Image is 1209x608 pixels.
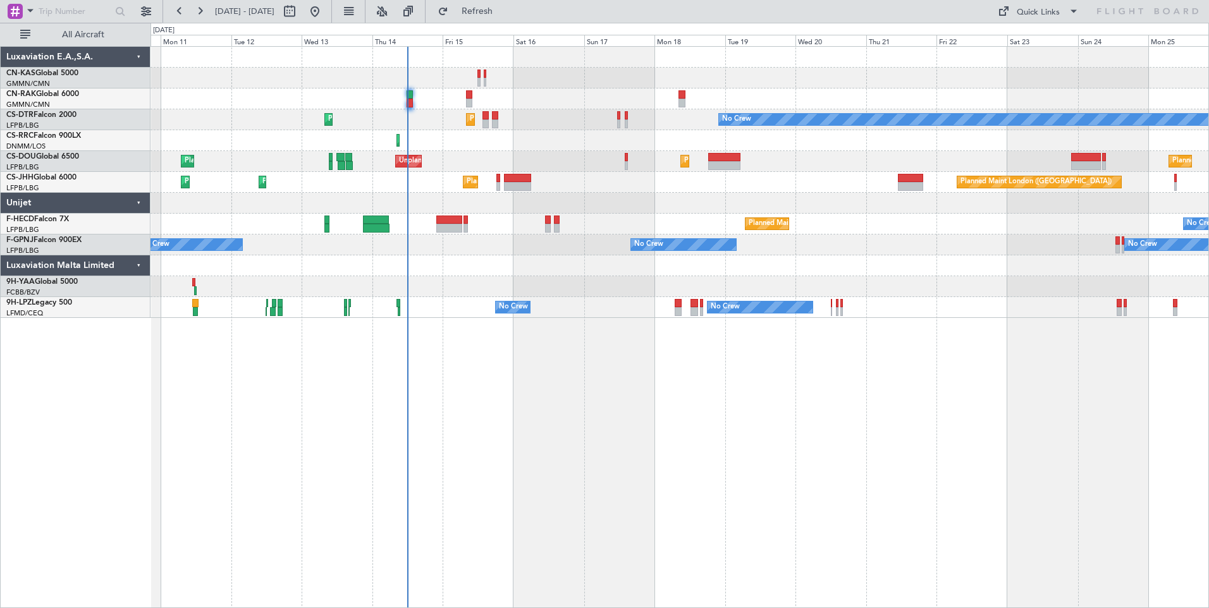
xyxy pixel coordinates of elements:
a: CS-JHHGlobal 6000 [6,174,77,181]
span: [DATE] - [DATE] [215,6,274,17]
input: Trip Number [39,2,111,21]
div: Planned Maint [GEOGRAPHIC_DATA] ([GEOGRAPHIC_DATA]) [749,214,948,233]
a: CN-RAKGlobal 6000 [6,90,79,98]
a: 9H-YAAGlobal 5000 [6,278,78,286]
div: Wed 13 [302,35,372,46]
a: LFMD/CEQ [6,308,43,318]
div: Quick Links [1017,6,1060,19]
div: Planned Maint Sofia [328,110,393,129]
div: Sun 24 [1078,35,1149,46]
a: CS-DTRFalcon 2000 [6,111,77,119]
div: Planned Maint [GEOGRAPHIC_DATA] ([GEOGRAPHIC_DATA]) [467,173,666,192]
span: 9H-YAA [6,278,35,286]
div: Planned Maint [GEOGRAPHIC_DATA] ([GEOGRAPHIC_DATA]) [470,110,669,129]
div: No Crew [499,298,528,317]
div: Tue 12 [231,35,302,46]
div: Tue 19 [725,35,796,46]
div: Thu 21 [866,35,937,46]
span: CS-RRC [6,132,34,140]
div: No Crew [140,235,169,254]
a: LFPB/LBG [6,183,39,193]
div: No Crew [711,298,740,317]
div: No Crew [1128,235,1157,254]
a: CN-KASGlobal 5000 [6,70,78,77]
button: Refresh [432,1,508,21]
div: Planned Maint [GEOGRAPHIC_DATA] ([GEOGRAPHIC_DATA]) [185,152,384,171]
a: F-HECDFalcon 7X [6,216,69,223]
span: CN-RAK [6,90,36,98]
button: Quick Links [991,1,1085,21]
div: [DATE] [153,25,175,36]
div: Sat 23 [1007,35,1078,46]
div: No Crew [722,110,751,129]
div: Mon 18 [654,35,725,46]
span: CS-JHH [6,174,34,181]
a: 9H-LPZLegacy 500 [6,299,72,307]
a: LFPB/LBG [6,162,39,172]
a: F-GPNJFalcon 900EX [6,236,82,244]
div: Planned Maint [GEOGRAPHIC_DATA] ([GEOGRAPHIC_DATA]) [262,173,462,192]
button: All Aircraft [14,25,137,45]
a: GMMN/CMN [6,79,50,88]
div: Planned Maint [GEOGRAPHIC_DATA] ([GEOGRAPHIC_DATA]) [684,152,883,171]
span: F-GPNJ [6,236,34,244]
div: Unplanned Maint [GEOGRAPHIC_DATA] ([GEOGRAPHIC_DATA]) [399,152,607,171]
a: GMMN/CMN [6,100,50,109]
span: Refresh [451,7,504,16]
a: CS-RRCFalcon 900LX [6,132,81,140]
a: CS-DOUGlobal 6500 [6,153,79,161]
div: No Crew [634,235,663,254]
div: Fri 22 [936,35,1007,46]
span: F-HECD [6,216,34,223]
span: CS-DOU [6,153,36,161]
div: Thu 14 [372,35,443,46]
a: LFPB/LBG [6,121,39,130]
a: LFPB/LBG [6,225,39,234]
span: All Aircraft [33,30,133,39]
div: Wed 20 [795,35,866,46]
span: 9H-LPZ [6,299,32,307]
div: Planned Maint [GEOGRAPHIC_DATA] ([GEOGRAPHIC_DATA]) [185,173,384,192]
div: Sat 16 [513,35,584,46]
div: Mon 11 [161,35,231,46]
a: DNMM/LOS [6,142,46,151]
a: LFPB/LBG [6,246,39,255]
div: Sun 17 [584,35,655,46]
div: Planned Maint London ([GEOGRAPHIC_DATA]) [960,173,1112,192]
span: CS-DTR [6,111,34,119]
a: FCBB/BZV [6,288,40,297]
span: CN-KAS [6,70,35,77]
div: Fri 15 [443,35,513,46]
